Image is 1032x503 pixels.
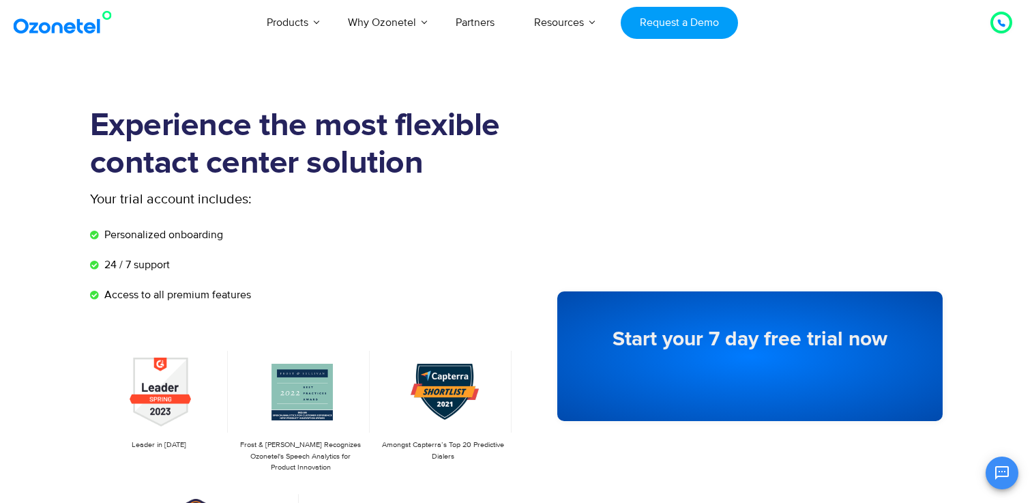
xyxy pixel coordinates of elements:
p: Amongst Capterra’s Top 20 Predictive Dialers [381,440,505,462]
button: Open chat [986,457,1018,489]
p: Frost & [PERSON_NAME] Recognizes Ozonetel's Speech Analytics for Product Innovation [239,440,363,474]
span: 24 / 7 support [101,257,170,273]
p: Leader in [DATE] [97,440,221,451]
span: Personalized onboarding [101,227,223,243]
h1: Experience the most flexible contact center solution [90,107,516,182]
a: Request a Demo [621,7,737,39]
h5: Start your 7 day free trial now [585,329,915,349]
p: Your trial account includes: [90,189,414,210]
span: Access to all premium features [101,287,251,303]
